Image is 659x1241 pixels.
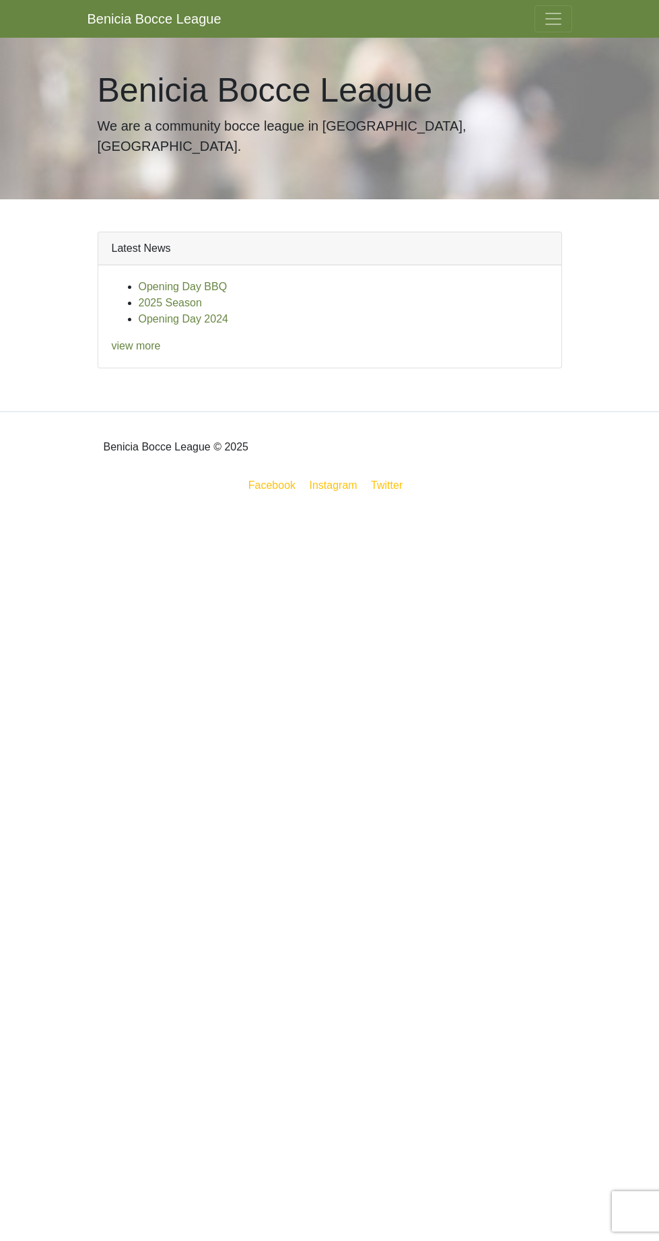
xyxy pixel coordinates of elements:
h1: Benicia Bocce League [98,70,562,110]
button: Toggle navigation [534,5,572,32]
a: 2025 Season [139,297,202,308]
div: Latest News [98,232,561,265]
a: Opening Day BBQ [139,281,228,292]
div: Benicia Bocce League © 2025 [88,423,572,471]
a: Benicia Bocce League [88,5,221,32]
p: We are a community bocce league in [GEOGRAPHIC_DATA], [GEOGRAPHIC_DATA]. [98,116,562,156]
a: Twitter [368,477,413,494]
a: Opening Day 2024 [139,313,228,325]
a: view more [112,340,161,351]
a: Instagram [307,477,360,494]
a: Facebook [246,477,298,494]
